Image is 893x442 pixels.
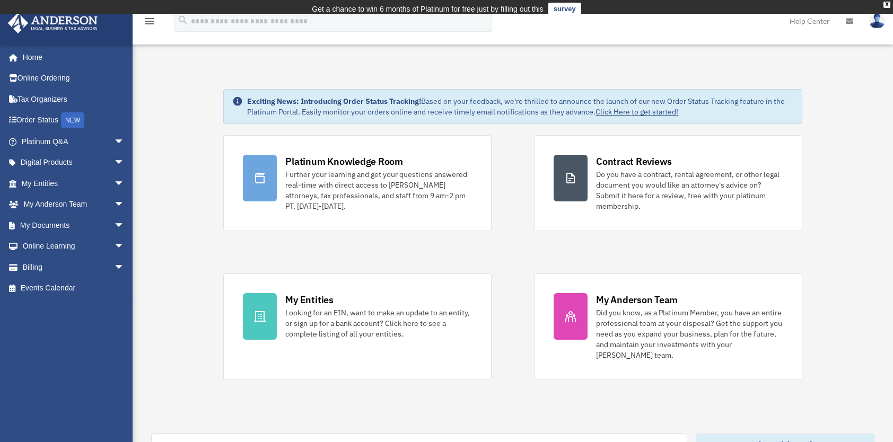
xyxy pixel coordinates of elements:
[177,14,189,26] i: search
[596,155,672,168] div: Contract Reviews
[596,169,783,211] div: Do you have a contract, rental agreement, or other legal document you would like an attorney's ad...
[114,194,135,216] span: arrow_drop_down
[285,307,472,339] div: Looking for an EIN, want to make an update to an entity, or sign up for a bank account? Click her...
[312,3,544,15] div: Get a chance to win 6 months of Platinum for free just by filling out this
[5,13,101,33] img: Anderson Advisors Platinum Portal
[285,155,403,168] div: Platinum Knowledge Room
[548,3,581,15] a: survey
[7,89,141,110] a: Tax Organizers
[7,110,141,131] a: Order StatusNEW
[223,135,492,231] a: Platinum Knowledge Room Further your learning and get your questions answered real-time with dire...
[285,169,472,211] div: Further your learning and get your questions answered real-time with direct access to [PERSON_NAM...
[7,278,141,299] a: Events Calendar
[596,293,678,306] div: My Anderson Team
[247,96,421,106] strong: Exciting News: Introducing Order Status Tracking!
[114,236,135,258] span: arrow_drop_down
[7,257,141,278] a: Billingarrow_drop_down
[534,273,802,380] a: My Anderson Team Did you know, as a Platinum Member, you have an entire professional team at your...
[7,194,141,215] a: My Anderson Teamarrow_drop_down
[223,273,492,380] a: My Entities Looking for an EIN, want to make an update to an entity, or sign up for a bank accoun...
[596,107,678,117] a: Click Here to get started!
[596,307,783,360] div: Did you know, as a Platinum Member, you have an entire professional team at your disposal? Get th...
[61,112,84,128] div: NEW
[869,13,885,29] img: User Pic
[7,215,141,236] a: My Documentsarrow_drop_down
[7,68,141,89] a: Online Ordering
[114,173,135,195] span: arrow_drop_down
[114,131,135,153] span: arrow_drop_down
[114,257,135,278] span: arrow_drop_down
[7,173,141,194] a: My Entitiesarrow_drop_down
[7,236,141,257] a: Online Learningarrow_drop_down
[285,293,333,306] div: My Entities
[7,47,135,68] a: Home
[247,96,793,117] div: Based on your feedback, we're thrilled to announce the launch of our new Order Status Tracking fe...
[883,2,890,8] div: close
[7,152,141,173] a: Digital Productsarrow_drop_down
[114,152,135,174] span: arrow_drop_down
[534,135,802,231] a: Contract Reviews Do you have a contract, rental agreement, or other legal document you would like...
[7,131,141,152] a: Platinum Q&Aarrow_drop_down
[143,19,156,28] a: menu
[114,215,135,236] span: arrow_drop_down
[143,15,156,28] i: menu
